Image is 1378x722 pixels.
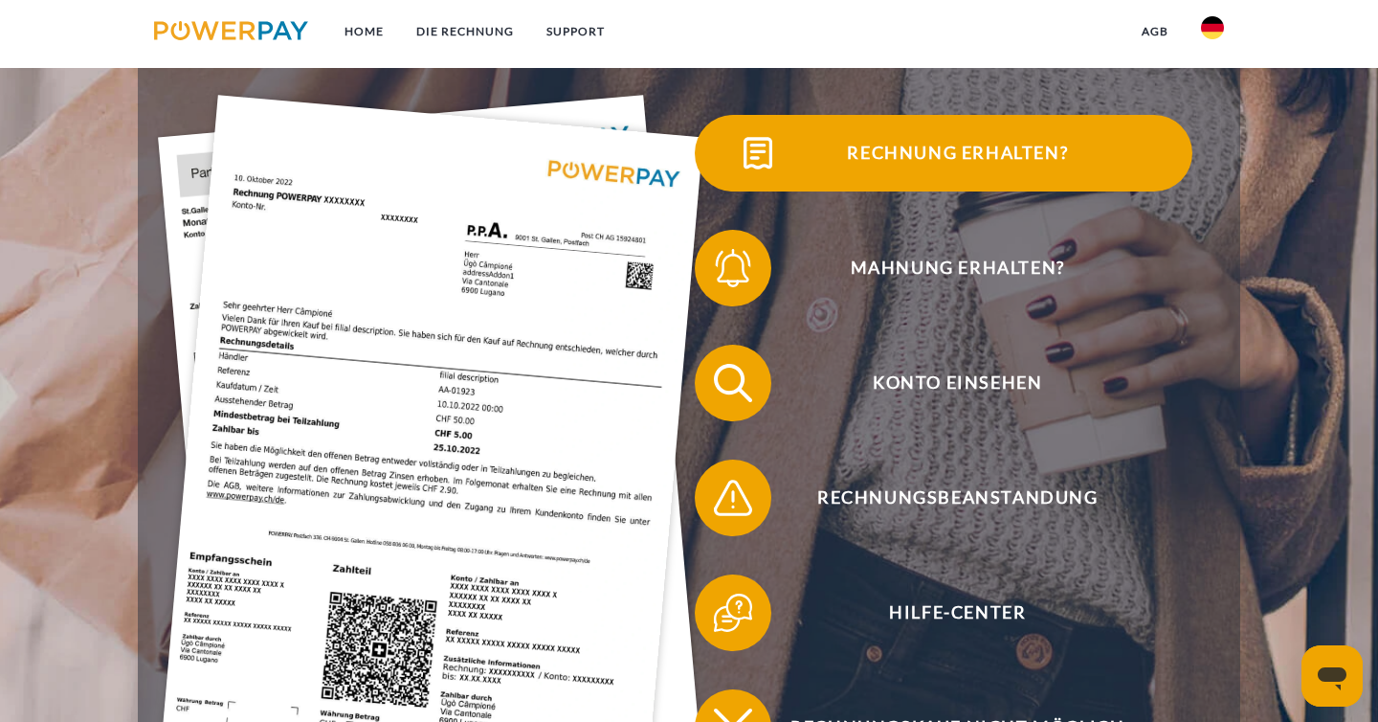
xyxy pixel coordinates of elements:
a: SUPPORT [530,14,621,49]
span: Hilfe-Center [723,575,1192,651]
button: Mahnung erhalten? [695,230,1192,306]
img: logo-powerpay.svg [154,21,308,40]
button: Rechnungsbeanstandung [695,460,1192,536]
button: Rechnung erhalten? [695,115,1192,192]
a: Home [328,14,400,49]
img: qb_bell.svg [709,244,757,292]
img: qb_help.svg [709,589,757,637]
a: agb [1125,14,1185,49]
img: qb_search.svg [709,359,757,407]
span: Mahnung erhalten? [723,230,1192,306]
span: Konto einsehen [723,345,1192,421]
img: qb_warning.svg [709,474,757,522]
button: Konto einsehen [695,345,1192,421]
a: DIE RECHNUNG [400,14,530,49]
button: Hilfe-Center [695,575,1192,651]
img: de [1201,16,1224,39]
img: qb_bill.svg [734,129,782,177]
span: Rechnungsbeanstandung [723,460,1192,536]
iframe: Schaltfläche zum Öffnen des Messaging-Fensters [1301,645,1363,707]
span: Rechnung erhalten? [723,115,1192,192]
